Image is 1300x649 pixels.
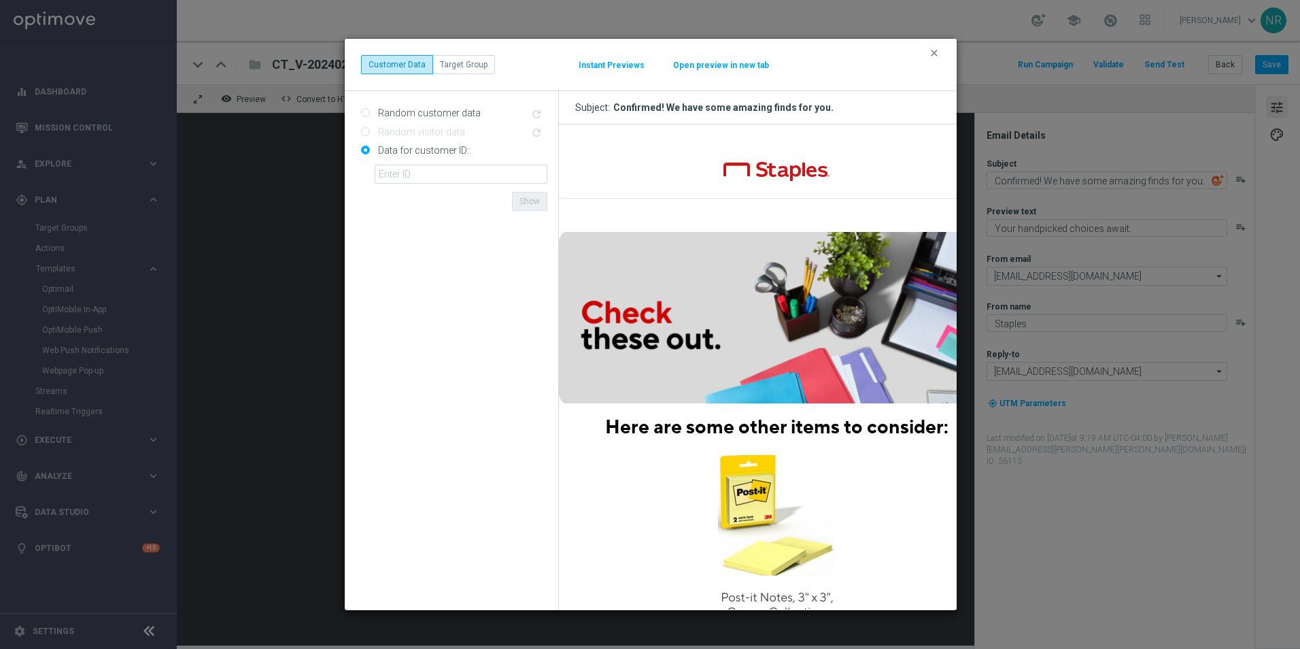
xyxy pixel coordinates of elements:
div: Confirmed! We have some amazing finds for you. [613,101,834,114]
img: recommendation.png [146,322,290,580]
strong: Here are some other items to consider: [46,293,390,313]
label: Random visitor data [375,126,465,138]
i: clear [929,48,940,59]
label: Data for customer ID: [375,144,469,156]
button: Instant Previews [578,60,645,71]
button: Target Group [432,55,495,74]
label: Random customer data [375,107,481,119]
span: Subject: [575,101,613,114]
img: Staples [165,37,271,56]
button: Customer Data [361,55,433,74]
button: Open preview in new tab [672,60,770,71]
input: Enter ID [375,165,547,184]
button: Show [512,192,547,211]
div: ... [361,55,495,74]
button: clear [928,47,944,59]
